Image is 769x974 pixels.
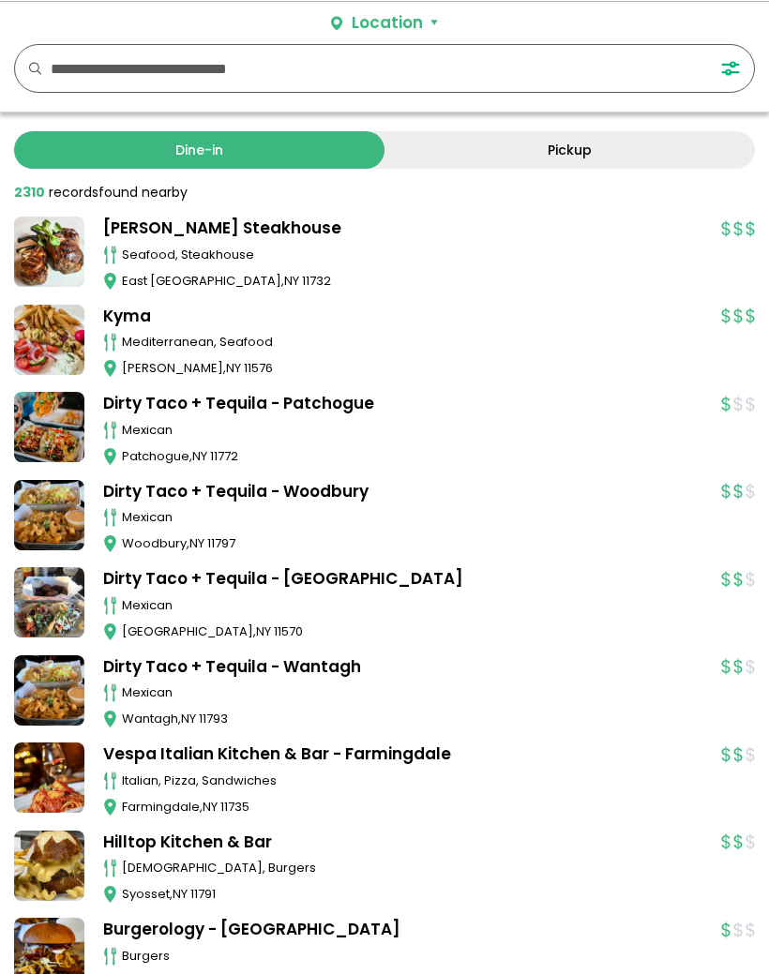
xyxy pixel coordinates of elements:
[14,183,45,202] strong: 2310
[331,11,438,36] button: Location
[189,534,204,552] span: NY
[122,333,702,352] div: mediterranean, seafood
[210,447,238,465] span: 11772
[122,246,702,264] div: seafood, steakhouse
[122,622,253,640] span: [GEOGRAPHIC_DATA]
[103,333,117,352] img: cutlery_icon.svg
[122,421,702,440] div: mexican
[122,359,223,377] span: [PERSON_NAME]
[14,131,384,169] a: Dine-in
[122,772,702,790] div: italian, pizza, sandwiches
[49,183,98,202] span: records
[103,885,117,904] img: map_icon.svg
[181,710,196,727] span: NY
[103,683,117,702] img: cutlery_icon.svg
[122,447,702,466] div: ,
[103,831,702,855] a: Hilltop Kitchen & Bar
[122,272,702,291] div: ,
[122,622,702,641] div: ,
[103,655,702,680] a: Dirty Taco + Tequila - Wantagh
[122,683,702,702] div: mexican
[122,596,702,615] div: mexican
[384,131,755,169] a: Pickup
[199,710,228,727] span: 11793
[122,534,187,552] span: Woodbury
[122,710,702,728] div: ,
[14,183,188,202] div: found nearby
[103,447,117,466] img: map_icon.svg
[352,11,423,36] div: Location
[220,798,249,816] span: 11735
[103,508,117,527] img: cutlery_icon.svg
[122,885,170,903] span: Syosset
[122,947,702,966] div: burgers
[122,798,200,816] span: Farmingdale
[715,45,754,92] button: FILTERS
[190,885,216,903] span: 11791
[122,272,281,290] span: East [GEOGRAPHIC_DATA]
[103,710,117,728] img: map_icon.svg
[103,480,702,504] a: Dirty Taco + Tequila - Woodbury
[122,508,702,527] div: mexican
[173,885,188,903] span: NY
[103,596,117,615] img: cutlery_icon.svg
[244,359,273,377] span: 11576
[103,534,117,553] img: map_icon.svg
[103,622,117,641] img: map_icon.svg
[122,710,178,727] span: Wantagh
[207,534,235,552] span: 11797
[103,918,702,942] a: Burgerology - [GEOGRAPHIC_DATA]
[122,859,702,877] div: [DEMOGRAPHIC_DATA], burgers
[122,885,702,904] div: ,
[302,272,331,290] span: 11732
[103,567,702,592] a: Dirty Taco + Tequila - [GEOGRAPHIC_DATA]
[103,272,117,291] img: map_icon.svg
[103,246,117,264] img: cutlery_icon.svg
[103,772,117,790] img: cutlery_icon.svg
[122,447,189,465] span: Patchogue
[103,798,117,817] img: map_icon.svg
[103,392,702,416] a: Dirty Taco + Tequila - Patchogue
[103,947,117,966] img: cutlery_icon.svg
[103,217,702,241] a: [PERSON_NAME] Steakhouse
[284,272,299,290] span: NY
[122,359,702,378] div: ,
[274,622,303,640] span: 11570
[192,447,207,465] span: NY
[122,534,702,553] div: ,
[256,622,271,640] span: NY
[103,859,117,877] img: cutlery_icon.svg
[122,798,702,817] div: ,
[103,359,117,378] img: map_icon.svg
[103,421,117,440] img: cutlery_icon.svg
[226,359,241,377] span: NY
[103,742,702,767] a: Vespa Italian Kitchen & Bar - Farmingdale
[203,798,218,816] span: NY
[103,305,702,329] a: Kyma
